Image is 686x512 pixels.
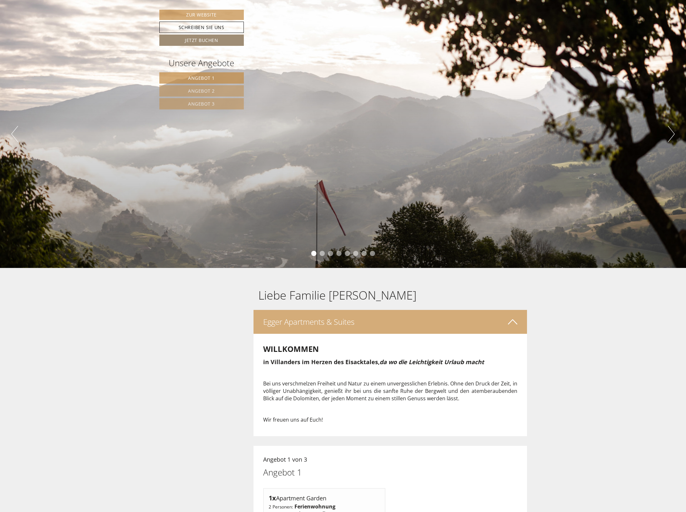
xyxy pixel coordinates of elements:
[159,10,244,20] a: Zur Website
[188,101,215,107] span: Angebot 3
[668,126,675,142] button: Next
[258,289,416,302] h1: Liebe Familie [PERSON_NAME]
[263,343,319,354] strong: WILLKOMMEN
[263,380,517,402] p: Bei uns verschmelzen Freiheit und Natur zu einem unvergesslichen Erlebnis. Ohne den Druck der Zei...
[188,88,215,94] span: Angebot 2
[159,35,244,46] a: Jetzt buchen
[294,503,335,510] b: Ferienwohnung
[254,310,527,334] div: Egger Apartments & Suites
[188,75,215,81] span: Angebot 1
[380,358,484,366] em: da wo die Leichtigkeit Urlaub macht
[388,371,393,376] img: image
[263,456,307,463] span: Angebot 1 von 3
[159,57,244,69] div: Unsere Angebote
[159,22,244,33] a: Schreiben Sie uns
[269,494,380,503] div: Apartment Garden
[263,358,484,366] strong: in Villanders im Herzen des Eisacktales,
[269,504,293,510] small: 2 Personen:
[263,416,517,424] p: Wir freuen uns auf Euch!
[263,466,302,478] div: Angebot 1
[11,126,18,142] button: Previous
[269,494,276,502] b: 1x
